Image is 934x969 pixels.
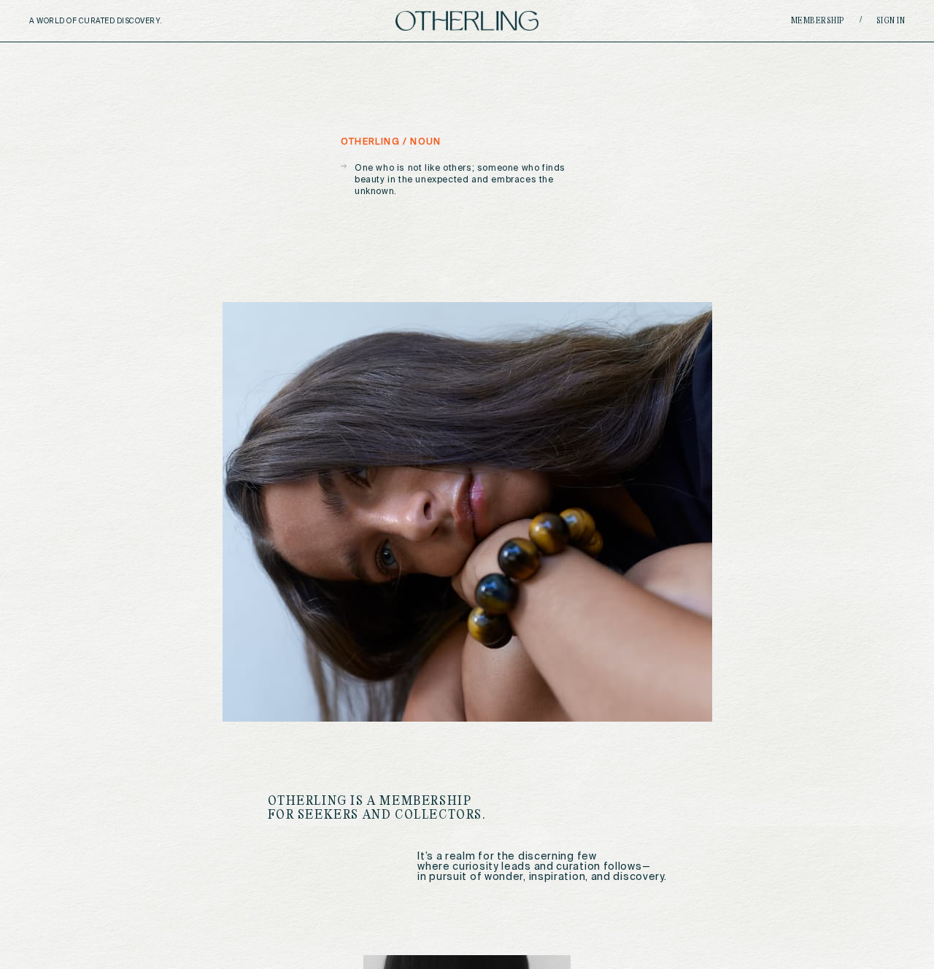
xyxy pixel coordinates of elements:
a: Membership [791,17,845,26]
img: image [223,302,712,722]
h5: A WORLD OF CURATED DISCOVERY. [29,17,225,26]
a: Sign in [876,17,906,26]
h5: otherling / noun [341,137,441,147]
p: It’s a realm for the discerning few where curiosity leads and curation follows— in pursuit of won... [268,852,667,882]
h1: Otherling is a membership for seekers and collectors. [268,795,501,822]
p: One who is not like others; someone who finds beauty in the unexpected and embraces the unknown. [355,163,593,198]
img: logo [395,11,539,31]
span: / [860,15,862,26]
